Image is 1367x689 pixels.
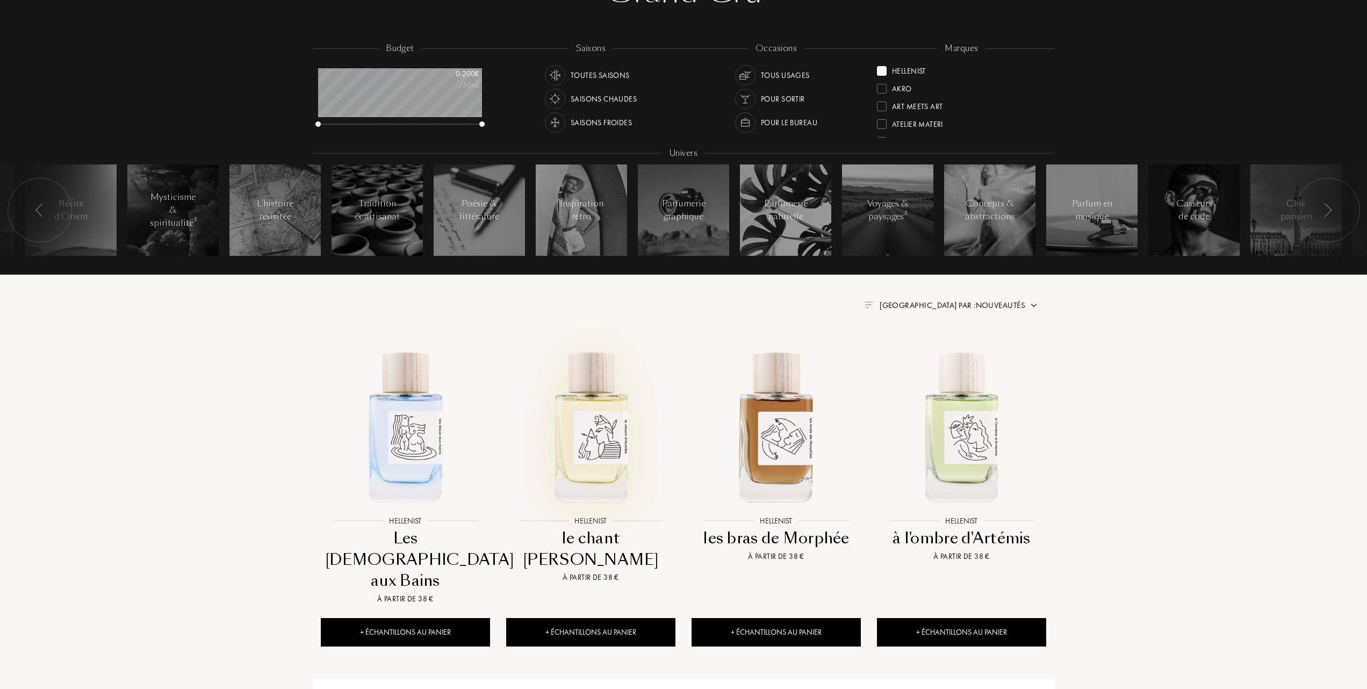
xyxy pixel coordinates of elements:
a: à l'ombre d'Artémis HellenistHellenistà l'ombre d'ArtémisÀ partir de 38 € [877,331,1046,576]
img: usage_season_average_white.svg [548,68,563,83]
div: À partir de 38 € [510,572,671,583]
img: usage_occasion_work_white.svg [738,115,753,130]
a: Les Dieux aux Bains HellenistHellenistLes [DEMOGRAPHIC_DATA] aux BainsÀ partir de 38 € [321,331,490,618]
div: Tous usages [761,65,810,85]
div: Parfumerie naturelle [763,197,809,223]
div: Toutes saisons [571,65,630,85]
div: Mysticisme & spiritualité [150,191,197,229]
div: budget [378,42,422,55]
img: usage_occasion_all_white.svg [738,68,753,83]
a: les bras de Morphée HellenistHellenistles bras de MorphéeÀ partir de 38 € [692,331,861,576]
div: Les [DEMOGRAPHIC_DATA] aux Bains [325,528,486,591]
div: À partir de 38 € [696,551,857,562]
span: 3 [194,216,197,224]
a: le chant d'Achille HellenistHellenistle chant [PERSON_NAME]À partir de 38 € [506,331,675,597]
img: arr_left.svg [1323,203,1332,217]
div: Saisons chaudes [571,89,637,109]
div: Saisons froides [571,112,632,133]
span: 3 [904,210,908,217]
div: + Échantillons au panier [321,618,490,647]
div: Atelier Materi [892,115,943,130]
div: Univers [662,147,705,160]
div: Baruti [892,133,916,147]
div: 0 - 200 € [426,68,479,80]
img: arr_left.svg [35,203,44,217]
img: Les Dieux aux Bains Hellenist [322,342,489,509]
div: le chant [PERSON_NAME] [510,528,671,570]
div: marques [937,42,985,55]
img: les bras de Morphée Hellenist [693,342,860,509]
img: usage_occasion_party_white.svg [738,91,753,106]
div: À partir de 38 € [881,551,1042,562]
div: L'histoire revisitée [253,197,298,223]
div: Art Meets Art [892,97,942,112]
div: Inspiration rétro [559,197,605,223]
div: + Échantillons au panier [877,618,1046,647]
img: filter_by.png [865,302,873,308]
div: occasions [748,42,804,55]
div: Concepts & abstractions [965,197,1015,223]
img: arrow.png [1030,301,1038,310]
div: Tradition & artisanat [355,197,400,223]
img: à l'ombre d'Artémis Hellenist [878,342,1045,509]
div: Pour sortir [761,89,805,109]
div: + Échantillons au panier [692,618,861,647]
div: saisons [569,42,613,55]
div: Hellenist [892,62,926,76]
div: /50mL [426,80,479,91]
div: Casseurs de code [1171,197,1217,223]
div: Poésie & littérature [457,197,502,223]
img: le chant d'Achille Hellenist [507,342,674,509]
div: Parfumerie graphique [661,197,707,223]
div: Parfum en musique [1069,197,1115,223]
div: Voyages & paysages [865,197,911,223]
div: À partir de 38 € [325,593,486,605]
img: usage_season_hot_white.svg [548,91,563,106]
span: [GEOGRAPHIC_DATA] par : Nouveautés [880,300,1025,311]
div: Akro [892,80,912,94]
img: usage_season_cold_white.svg [548,115,563,130]
div: + Échantillons au panier [506,618,675,647]
div: Pour le bureau [761,112,817,133]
